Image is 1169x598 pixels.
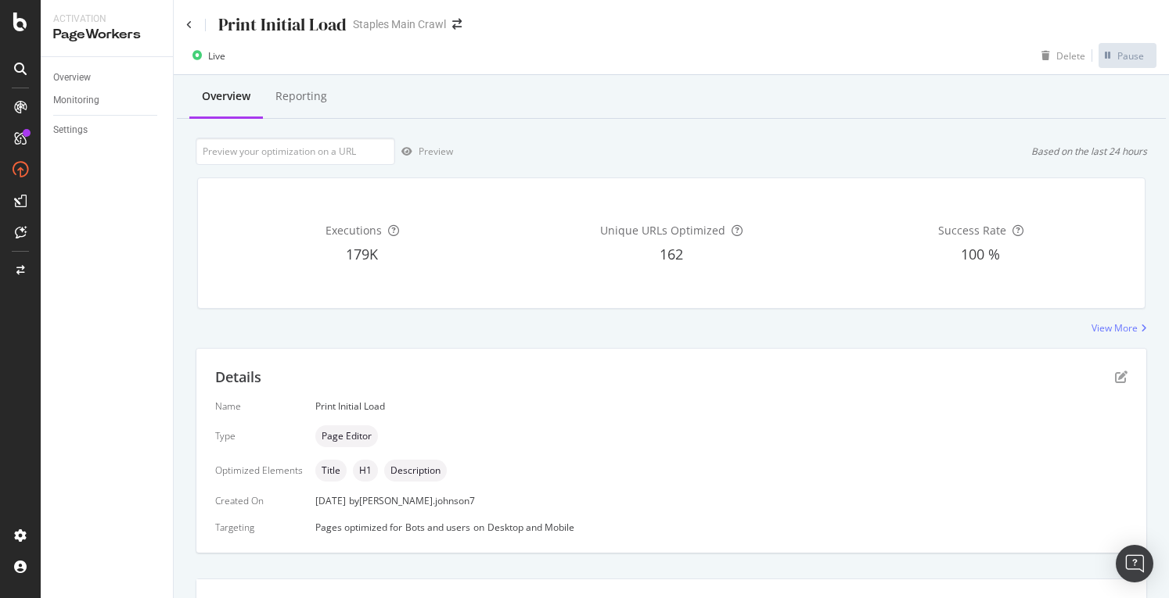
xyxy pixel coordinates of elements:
div: [DATE] [315,494,1128,507]
div: Delete [1056,49,1085,63]
div: Reporting [275,88,327,104]
div: Overview [202,88,250,104]
span: 179K [346,245,378,263]
div: Settings [53,122,88,138]
span: 162 [660,245,683,263]
span: 100 % [961,245,1000,263]
span: Success Rate [938,223,1006,238]
a: Monitoring [53,92,162,109]
div: Bots and users [405,521,470,534]
div: Open Intercom Messenger [1116,545,1153,582]
div: Type [215,429,303,442]
input: Preview your optimization on a URL [196,138,395,165]
div: Created On [215,494,303,507]
span: Title [322,466,340,475]
a: View More [1092,321,1147,335]
div: Based on the last 24 hours [1031,145,1147,158]
div: neutral label [384,460,447,482]
div: Pause [1117,49,1144,63]
a: Settings [53,122,162,138]
div: Name [215,399,303,413]
div: Targeting [215,521,303,534]
div: pen-to-square [1115,371,1128,383]
div: Optimized Elements [215,464,303,477]
div: Monitoring [53,92,99,109]
button: Pause [1099,43,1156,68]
div: Preview [419,145,453,158]
a: Overview [53,70,162,86]
div: arrow-right-arrow-left [452,19,462,30]
div: Desktop and Mobile [487,521,574,534]
div: neutral label [353,460,378,482]
div: Activation [53,13,160,26]
div: Pages optimized for on [315,521,1128,534]
div: Details [215,367,261,388]
div: by [PERSON_NAME].johnson7 [349,494,475,507]
span: Executions [326,223,382,238]
div: neutral label [315,425,378,447]
div: Staples Main Crawl [353,16,446,32]
div: PageWorkers [53,26,160,44]
a: Click to go back [186,20,192,30]
button: Delete [1035,43,1085,68]
div: View More [1092,321,1138,335]
div: Print Initial Load [218,13,347,37]
div: Live [208,49,225,63]
span: Page Editor [322,431,372,441]
div: Overview [53,70,91,86]
span: H1 [359,466,372,475]
div: Print Initial Load [315,399,1128,413]
button: Preview [395,139,453,164]
span: Description [390,466,441,475]
div: neutral label [315,460,347,482]
span: Unique URLs Optimized [600,223,725,238]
